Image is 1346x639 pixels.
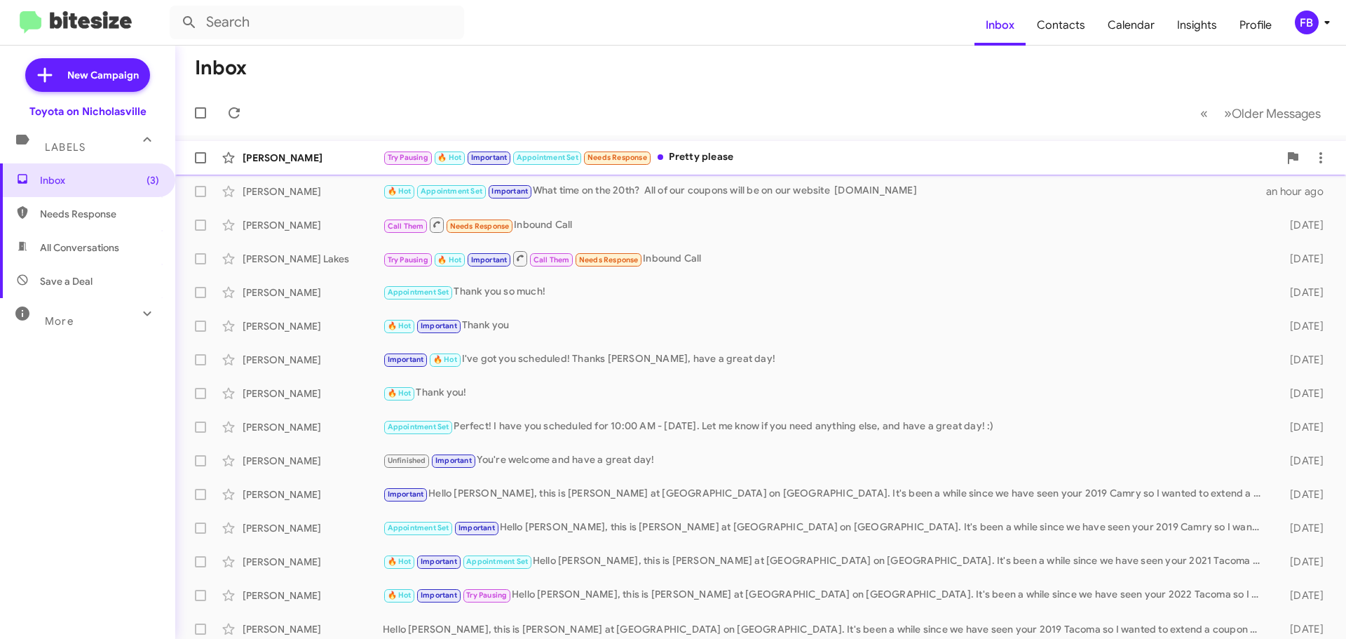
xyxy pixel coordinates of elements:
a: Inbox [974,5,1026,46]
a: Calendar [1096,5,1166,46]
h1: Inbox [195,57,247,79]
button: Previous [1192,99,1216,128]
div: [DATE] [1267,622,1335,636]
span: Unfinished [388,456,426,465]
span: 🔥 Hot [388,187,412,196]
div: Thank you so much! [383,284,1267,300]
span: Important [421,591,457,600]
div: Hello [PERSON_NAME], this is [PERSON_NAME] at [GEOGRAPHIC_DATA] on [GEOGRAPHIC_DATA]. It's been a... [383,520,1267,536]
div: [PERSON_NAME] [243,588,383,603]
a: Profile [1228,5,1283,46]
a: Insights [1166,5,1228,46]
span: Important [388,490,424,499]
span: Important [471,255,508,264]
span: Appointment Set [466,557,528,566]
div: [PERSON_NAME] [243,218,383,232]
div: [PERSON_NAME] [243,285,383,300]
div: an hour ago [1266,184,1335,199]
div: [PERSON_NAME] [243,353,383,367]
div: Hello [PERSON_NAME], this is [PERSON_NAME] at [GEOGRAPHIC_DATA] on [GEOGRAPHIC_DATA]. It's been a... [383,553,1267,570]
span: Needs Response [450,222,510,231]
div: Inbound Call [383,216,1267,234]
div: Hello [PERSON_NAME], this is [PERSON_NAME] at [GEOGRAPHIC_DATA] on [GEOGRAPHIC_DATA]. It's been a... [383,622,1267,636]
span: Try Pausing [388,255,428,264]
span: Important [388,355,424,364]
span: Appointment Set [388,523,449,532]
span: Call Them [533,255,570,264]
div: [DATE] [1267,252,1335,266]
div: Hello [PERSON_NAME], this is [PERSON_NAME] at [GEOGRAPHIC_DATA] on [GEOGRAPHIC_DATA]. It's been a... [383,486,1267,502]
div: [DATE] [1267,588,1335,603]
div: [DATE] [1267,521,1335,535]
span: Needs Response [579,255,639,264]
span: Labels [45,141,86,154]
div: [PERSON_NAME] [243,151,383,165]
div: [PERSON_NAME] [243,420,383,434]
div: [PERSON_NAME] [243,319,383,333]
span: « [1200,105,1208,122]
span: Needs Response [40,207,159,221]
div: [PERSON_NAME] [243,521,383,535]
nav: Page navigation example [1192,99,1329,128]
div: [DATE] [1267,420,1335,434]
div: [PERSON_NAME] [243,454,383,468]
span: 🔥 Hot [388,321,412,330]
div: Hello [PERSON_NAME], this is [PERSON_NAME] at [GEOGRAPHIC_DATA] on [GEOGRAPHIC_DATA]. It's been a... [383,587,1267,603]
div: [DATE] [1267,285,1335,300]
span: All Conversations [40,241,119,255]
div: Pretty please [383,149,1279,166]
span: Inbox [40,173,159,187]
div: [DATE] [1267,454,1335,468]
span: 🔥 Hot [433,355,457,364]
div: [PERSON_NAME] [243,555,383,569]
div: [DATE] [1267,555,1335,569]
div: [DATE] [1267,319,1335,333]
span: Important [421,321,457,330]
span: New Campaign [67,68,139,82]
span: Needs Response [587,153,647,162]
a: New Campaign [25,58,150,92]
div: [PERSON_NAME] [243,386,383,401]
div: [DATE] [1267,353,1335,367]
span: Important [458,523,495,532]
span: 🔥 Hot [388,557,412,566]
span: Call Them [388,222,424,231]
div: Perfect! I have you scheduled for 10:00 AM - [DATE]. Let me know if you need anything else, and h... [383,419,1267,435]
span: Appointment Set [388,422,449,431]
span: Appointment Set [421,187,482,196]
span: Important [421,557,457,566]
div: [DATE] [1267,386,1335,401]
div: [PERSON_NAME] Lakes [243,252,383,266]
div: Thank you [383,318,1267,334]
div: [DATE] [1267,218,1335,232]
div: What time on the 20th? All of our coupons will be on our website [DOMAIN_NAME] [383,183,1266,199]
div: [DATE] [1267,487,1335,502]
button: Next [1216,99,1329,128]
span: Older Messages [1232,106,1321,121]
span: Important [435,456,472,465]
span: Important [471,153,508,162]
span: (3) [147,173,159,187]
div: [PERSON_NAME] [243,184,383,199]
span: Save a Deal [40,274,93,288]
span: Appointment Set [388,288,449,297]
div: I've got you scheduled! Thanks [PERSON_NAME], have a great day! [383,351,1267,368]
span: Important [491,187,528,196]
span: Try Pausing [388,153,428,162]
div: FB [1295,11,1319,34]
span: 🔥 Hot [388,389,412,398]
span: 🔥 Hot [437,153,461,162]
input: Search [170,6,464,39]
a: Contacts [1026,5,1096,46]
div: [PERSON_NAME] [243,487,383,502]
span: » [1224,105,1232,122]
div: Thank you! [383,385,1267,401]
div: You're welcome and have a great day! [383,452,1267,469]
span: 🔥 Hot [437,255,461,264]
span: Try Pausing [466,591,507,600]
